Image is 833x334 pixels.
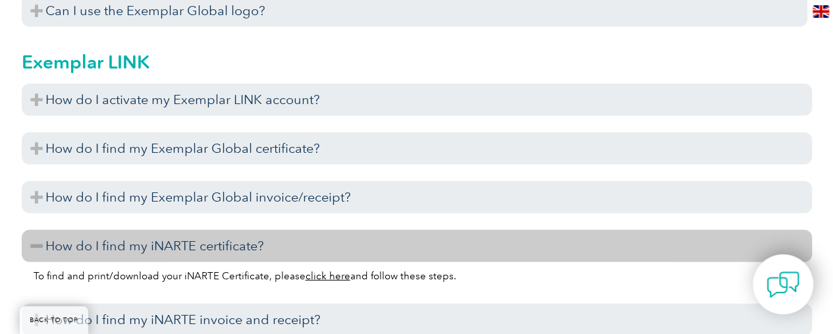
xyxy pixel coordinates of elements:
[306,270,350,282] a: click here
[20,306,88,334] a: BACK TO TOP
[34,269,800,283] p: To find and print/download your iNARTE Certificate, please and follow these steps.
[22,132,812,165] h3: How do I find my Exemplar Global certificate?
[22,84,812,116] h3: How do I activate my Exemplar LINK account?
[766,268,799,301] img: contact-chat.png
[22,230,812,262] h3: How do I find my iNARTE certificate?
[22,181,812,213] h3: How do I find my Exemplar Global invoice/receipt?
[813,5,829,18] img: en
[22,51,812,72] h2: Exemplar LINK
